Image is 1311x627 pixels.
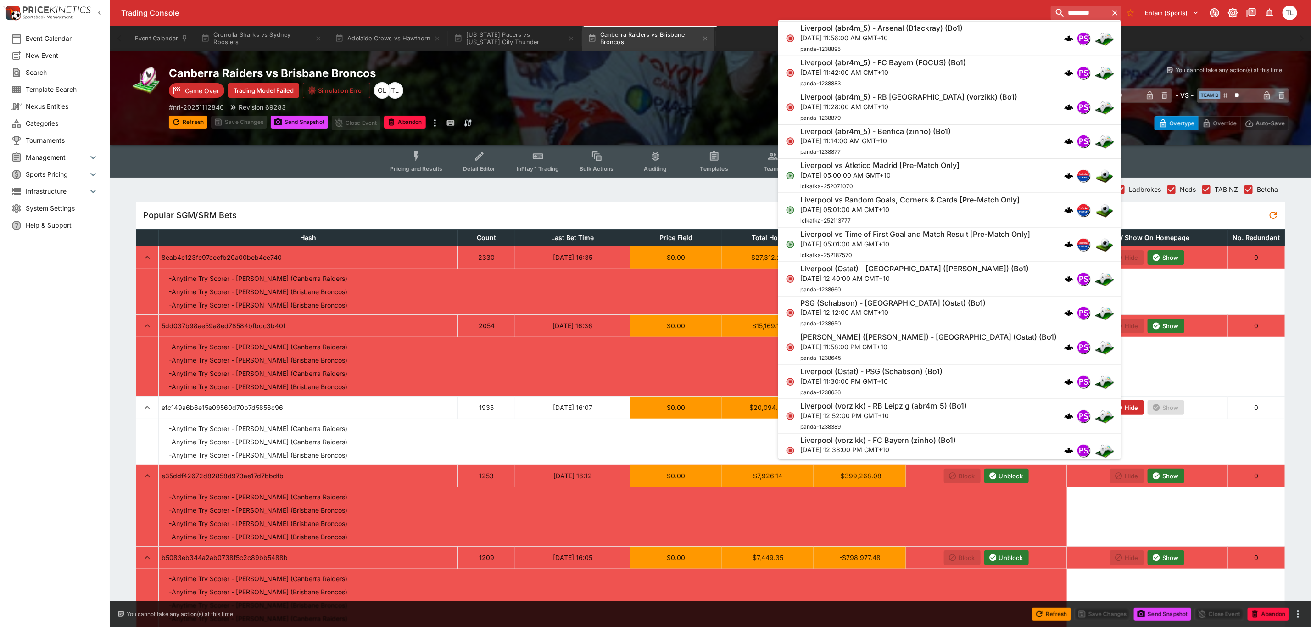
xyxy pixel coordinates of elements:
img: soccer.png [1095,167,1114,185]
div: pandascore [1077,341,1090,354]
td: [DATE] 16:36 [515,314,630,337]
p: Override [1213,118,1237,128]
td: $7,926.14 [722,465,814,487]
svg: Closed [786,102,795,112]
img: logo-cerberus.svg [1064,377,1073,386]
img: pandascore.png [1077,341,1089,353]
span: panda-1238660 [800,286,841,292]
button: Show [1148,550,1184,565]
td: [DATE] 16:05 [515,546,630,569]
img: pandascore.png [1077,307,1089,319]
div: cerberus [1064,68,1073,77]
p: - Anytime Try Scorer - [PERSON_NAME] (Brisbane Broncos) [169,519,347,528]
span: Tournaments [26,135,99,145]
svg: Closed [786,411,795,420]
p: - Anytime Try Scorer - [PERSON_NAME] (Canberra Raiders) [169,274,347,283]
th: Count [458,229,515,246]
p: [DATE] 11:42:00 AM GMT+10 [800,67,966,77]
span: Help & Support [26,220,99,230]
img: PriceKinetics Logo [3,4,21,22]
h6: Liverpool (abr4m_5) - Arsenal (B1ackray) (Bo1) [800,23,963,33]
div: pandascore [1077,66,1090,79]
img: logo-cerberus.svg [1064,240,1073,249]
button: Overtype [1155,116,1199,130]
th: Total Hold [722,229,814,246]
button: expand row [139,468,156,484]
div: cerberus [1064,240,1073,249]
span: Neds [1180,185,1196,194]
h6: Liverpool (Ostat) - [GEOGRAPHIC_DATA] ([PERSON_NAME]) (Bo1) [800,263,1029,273]
th: Hide / Show On Homepage [1067,229,1228,246]
div: pandascore [1077,307,1090,319]
svg: Closed [786,137,795,146]
p: - Anytime Try Scorer - [PERSON_NAME] (Brisbane Broncos) [169,382,347,392]
div: lclkafka [1077,204,1090,217]
img: esports.png [1095,29,1114,48]
div: Start From [1155,116,1289,130]
span: Ladbrokes [1129,185,1161,194]
button: Auto-Save [1241,116,1289,130]
p: - Anytime Try Scorer - [PERSON_NAME] (Brisbane Broncos) [169,300,347,310]
td: 5dd037b98ae59a8ed78584bfbdc3b40f [159,314,458,337]
button: Select Tenant [1140,6,1205,20]
img: esports.png [1095,63,1114,82]
button: Show [1148,469,1184,483]
span: Detail Editor [463,165,496,172]
img: soccer.png [1095,235,1114,253]
h6: Liverpool (abr4m_5) - RB [GEOGRAPHIC_DATA] (vorzikk) (Bo1) [800,92,1017,101]
p: [DATE] 05:00:00 AM GMT+10 [800,170,960,180]
div: Trent Lewis [1283,6,1297,20]
div: cerberus [1064,343,1073,352]
img: esports.png [1095,407,1114,425]
div: cerberus [1064,171,1073,180]
p: You cannot take any action(s) at this time. [127,610,234,618]
img: logo-cerberus.svg [1064,206,1073,215]
img: pandascore.png [1077,444,1089,456]
svg: Open [786,240,795,249]
img: pandascore.png [1077,135,1089,147]
div: Trent Lewis [387,82,403,99]
th: Price Field [630,229,722,246]
svg: Closed [786,68,795,77]
p: Revision 69283 [239,102,286,112]
td: [DATE] 16:35 [515,246,630,269]
div: pandascore [1077,272,1090,285]
p: - Anytime Try Scorer - [PERSON_NAME] (Canberra Raiders) [169,492,347,502]
td: $0.00 [630,314,722,337]
button: Abandon [1248,608,1289,621]
p: [DATE] 05:01:00 AM GMT+10 [800,204,1020,214]
p: [DATE] 11:58:00 PM GMT+10 [800,342,1057,352]
img: logo-cerberus.svg [1064,274,1073,283]
h6: PSG (Schabson) - [GEOGRAPHIC_DATA] (Ostat) (Bo1) [800,298,986,308]
div: cerberus [1064,308,1073,318]
td: 2054 [458,314,515,337]
div: pandascore [1077,375,1090,388]
p: [DATE] 12:40:00 AM GMT+10 [800,273,1029,283]
span: New Event [26,50,99,60]
img: Sportsbook Management [23,15,73,19]
td: [DATE] 16:07 [515,396,630,419]
span: Popular SGM/SRM Bets [143,210,1265,220]
img: logo-cerberus.svg [1064,446,1073,455]
p: - Anytime Try Scorer - [PERSON_NAME] (Canberra Raiders) [169,424,347,433]
p: [DATE] 12:52:00 PM GMT+10 [800,410,967,420]
span: panda-1238650 [800,320,841,327]
button: [US_STATE] Pacers vs [US_STATE] City Thunder [448,26,580,51]
p: - Anytime Try Scorer - [PERSON_NAME] (Canberra Raiders) [169,342,347,352]
td: $7,449.35 [722,546,814,569]
span: panda-1238895 [800,45,841,52]
p: - Anytime Try Scorer - [PERSON_NAME] (Canberra Raiders) [169,437,347,447]
img: soccer.png [1095,201,1114,219]
img: logo-cerberus.svg [1064,308,1073,318]
td: $15,169.19 [722,314,814,337]
h6: - VS - [1176,90,1194,100]
span: Auditing [644,165,667,172]
span: Infrastructure [26,186,88,196]
h6: Liverpool vs Atletico Madrid [Pre-Match Only] [800,161,960,170]
p: - Anytime Try Scorer - [PERSON_NAME] (Brisbane Broncos) [169,355,347,365]
p: [DATE] 11:56:00 AM GMT+10 [800,33,963,42]
span: Management [26,152,88,162]
p: [DATE] 11:30:00 PM GMT+10 [800,376,943,386]
p: [DATE] 12:38:00 PM GMT+10 [800,445,956,454]
button: Send Snapshot [1134,608,1191,621]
